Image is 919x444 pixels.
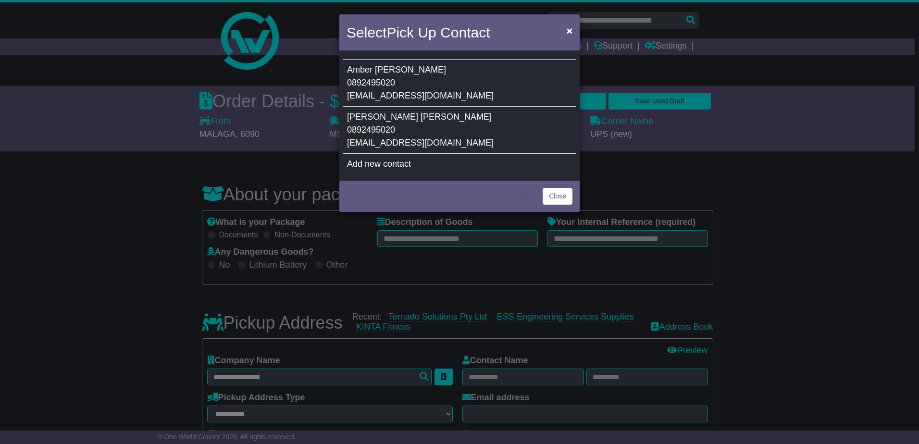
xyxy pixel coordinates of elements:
span: 0892495020 [347,125,395,135]
button: < Back [506,188,539,205]
span: Contact [440,25,490,40]
span: [PERSON_NAME] [421,112,492,122]
button: Close [543,188,572,205]
span: [EMAIL_ADDRESS][DOMAIN_NAME] [347,91,494,100]
span: Amber [347,65,373,74]
h4: Select [347,22,490,43]
span: Add new contact [347,159,411,169]
span: × [567,25,572,36]
span: [PERSON_NAME] [375,65,446,74]
span: [PERSON_NAME] [347,112,418,122]
span: [EMAIL_ADDRESS][DOMAIN_NAME] [347,138,494,148]
button: Close [562,21,577,40]
span: 0892495020 [347,78,395,87]
span: Pick Up [386,25,436,40]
